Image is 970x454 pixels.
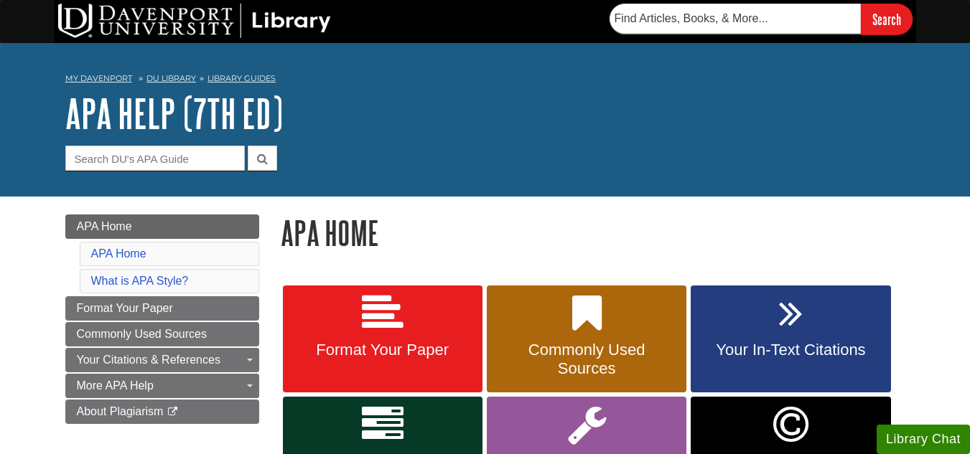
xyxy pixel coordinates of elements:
span: Format Your Paper [77,302,173,314]
a: Commonly Used Sources [65,322,259,346]
input: Find Articles, Books, & More... [610,4,861,34]
a: About Plagiarism [65,399,259,424]
h1: APA Home [281,214,905,251]
span: Your In-Text Citations [701,341,880,359]
span: Format Your Paper [294,341,472,359]
span: Commonly Used Sources [498,341,676,378]
input: Search DU's APA Guide [65,146,245,171]
a: APA Home [91,247,146,260]
a: My Davenport [65,72,132,85]
a: Format Your Paper [65,296,259,321]
img: DU Library [58,4,331,38]
form: Searches DU Library's articles, books, and more [610,4,913,34]
a: DU Library [146,73,196,83]
a: APA Help (7th Ed) [65,91,283,136]
span: Your Citations & References [77,354,220,366]
a: Commonly Used Sources [487,285,686,393]
a: Format Your Paper [283,285,482,393]
i: This link opens in a new window [167,407,179,417]
a: More APA Help [65,374,259,398]
span: APA Home [77,220,132,232]
span: About Plagiarism [77,405,164,417]
a: APA Home [65,214,259,239]
span: More APA Help [77,379,154,392]
button: Library Chat [877,425,970,454]
a: Library Guides [207,73,276,83]
a: What is APA Style? [91,275,189,287]
a: Your Citations & References [65,348,259,372]
nav: breadcrumb [65,69,905,92]
a: Your In-Text Citations [691,285,890,393]
span: Commonly Used Sources [77,328,207,340]
input: Search [861,4,913,34]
